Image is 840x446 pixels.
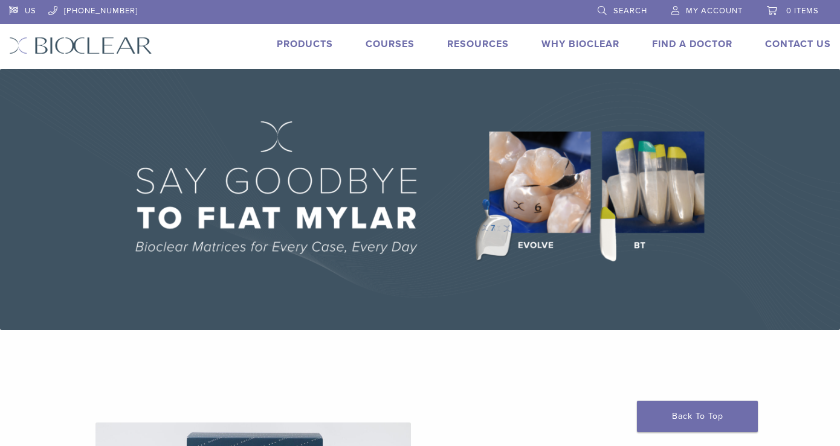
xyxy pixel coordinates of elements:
[686,6,743,16] span: My Account
[447,38,509,50] a: Resources
[637,401,758,432] a: Back To Top
[366,38,415,50] a: Courses
[765,38,831,50] a: Contact Us
[613,6,647,16] span: Search
[9,37,152,54] img: Bioclear
[786,6,819,16] span: 0 items
[277,38,333,50] a: Products
[541,38,619,50] a: Why Bioclear
[652,38,732,50] a: Find A Doctor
